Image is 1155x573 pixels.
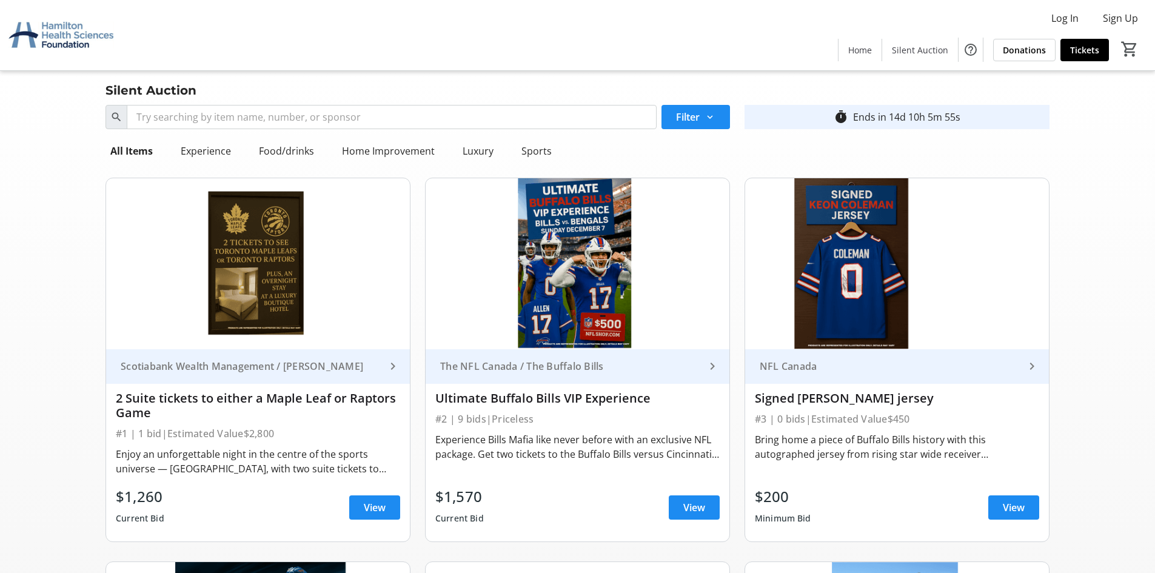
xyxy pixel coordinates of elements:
div: Minimum Bid [755,508,811,529]
div: Ultimate Buffalo Bills VIP Experience [435,391,720,406]
div: Experience [176,139,236,163]
mat-icon: timer_outline [834,110,848,124]
div: Experience Bills Mafia like never before with an exclusive NFL package. Get two tickets to the Bu... [435,432,720,461]
a: Silent Auction [882,39,958,61]
div: 2 Suite tickets to either a Maple Leaf or Raptors Game [116,391,400,420]
a: Donations [993,39,1056,61]
span: Sign Up [1103,11,1138,25]
div: #2 | 9 bids | Priceless [435,410,720,427]
img: Signed Keon Coleman jersey [745,178,1049,349]
a: Tickets [1060,39,1109,61]
div: Enjoy an unforgettable night in the centre of the sports universe — [GEOGRAPHIC_DATA], with two s... [116,447,400,476]
div: Current Bid [116,508,164,529]
a: Home [839,39,882,61]
div: #3 | 0 bids | Estimated Value $450 [755,410,1039,427]
div: $1,260 [116,486,164,508]
div: All Items [105,139,158,163]
button: Sign Up [1093,8,1148,28]
div: Home Improvement [337,139,440,163]
mat-icon: keyboard_arrow_right [705,359,720,374]
div: Sports [517,139,557,163]
span: View [1003,500,1025,515]
div: Silent Auction [98,81,204,100]
span: Tickets [1070,44,1099,56]
div: #1 | 1 bid | Estimated Value $2,800 [116,425,400,442]
div: Bring home a piece of Buffalo Bills history with this autographed jersey from rising star wide re... [755,432,1039,461]
button: Log In [1042,8,1088,28]
button: Filter [661,105,730,129]
img: Ultimate Buffalo Bills VIP Experience [426,178,729,349]
div: NFL Canada [755,360,1025,372]
span: View [683,500,705,515]
a: View [349,495,400,520]
img: Hamilton Health Sciences Foundation's Logo [7,5,115,65]
span: Silent Auction [892,44,948,56]
mat-icon: keyboard_arrow_right [1025,359,1039,374]
a: View [669,495,720,520]
div: Scotiabank Wealth Management / [PERSON_NAME] [116,360,386,372]
a: NFL Canada [745,349,1049,384]
a: The NFL Canada / The Buffalo Bills [426,349,729,384]
div: Food/drinks [254,139,319,163]
button: Cart [1119,38,1140,60]
div: Ends in 14d 10h 5m 55s [853,110,960,124]
span: Home [848,44,872,56]
div: Current Bid [435,508,484,529]
div: $200 [755,486,811,508]
span: Donations [1003,44,1046,56]
div: Signed [PERSON_NAME] jersey [755,391,1039,406]
img: 2 Suite tickets to either a Maple Leaf or Raptors Game [106,178,410,349]
input: Try searching by item name, number, or sponsor [127,105,657,129]
a: Scotiabank Wealth Management / [PERSON_NAME] [106,349,410,384]
div: The NFL Canada / The Buffalo Bills [435,360,705,372]
a: View [988,495,1039,520]
span: View [364,500,386,515]
div: Luxury [458,139,498,163]
span: Log In [1051,11,1079,25]
div: $1,570 [435,486,484,508]
mat-icon: keyboard_arrow_right [386,359,400,374]
button: Help [959,38,983,62]
span: Filter [676,110,700,124]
